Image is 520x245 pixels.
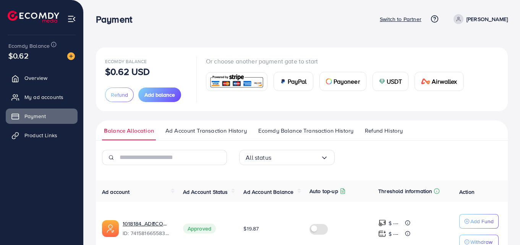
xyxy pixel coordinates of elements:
[8,42,50,50] span: Ecomdy Balance
[105,58,147,65] span: Ecomdy Balance
[319,72,366,91] a: cardPayoneer
[24,74,47,82] span: Overview
[104,127,154,135] span: Balance Allocation
[258,127,353,135] span: Ecomdy Balance Transaction History
[243,188,293,196] span: Ad Account Balance
[6,70,78,86] a: Overview
[6,128,78,143] a: Product Links
[274,72,313,91] a: cardPayPal
[326,78,332,84] img: card
[246,152,271,164] span: All status
[459,214,499,229] button: Add Fund
[239,150,335,165] div: Search for option
[105,67,150,76] p: $0.62 USD
[206,72,267,91] a: card
[415,72,463,91] a: cardAirwallex
[6,89,78,105] a: My ad accounts
[123,220,171,237] div: <span class='underline'>1018184_ADECOM_1726629369576</span></br>7415816655839723537
[373,72,409,91] a: cardUSDT
[432,77,457,86] span: Airwallex
[209,73,265,90] img: card
[183,224,216,234] span: Approved
[280,78,286,84] img: card
[96,14,138,25] h3: Payment
[379,78,385,84] img: card
[183,188,228,196] span: Ad Account Status
[365,127,403,135] span: Refund History
[450,14,508,24] a: [PERSON_NAME]
[24,131,57,139] span: Product Links
[387,77,402,86] span: USDT
[488,211,514,239] iframe: Chat
[467,15,508,24] p: [PERSON_NAME]
[105,88,134,102] button: Refund
[67,52,75,60] img: image
[389,229,398,239] p: $ ---
[165,127,247,135] span: Ad Account Transaction History
[334,77,360,86] span: Payoneer
[243,225,259,232] span: $19.87
[8,50,29,61] span: $0.62
[123,220,171,227] a: 1018184_ADECOM_1726629369576
[24,112,46,120] span: Payment
[288,77,307,86] span: PayPal
[111,91,128,99] span: Refund
[67,15,76,23] img: menu
[138,88,181,102] button: Add balance
[206,57,470,66] p: Or choose another payment gate to start
[123,229,171,237] span: ID: 7415816655839723537
[380,15,421,24] p: Switch to Partner
[389,219,398,228] p: $ ---
[144,91,175,99] span: Add balance
[378,230,386,238] img: top-up amount
[271,152,321,164] input: Search for option
[470,217,494,226] p: Add Fund
[6,109,78,124] a: Payment
[378,187,432,196] p: Threshold information
[24,93,63,101] span: My ad accounts
[8,11,59,23] img: logo
[102,220,119,237] img: ic-ads-acc.e4c84228.svg
[421,78,430,84] img: card
[378,219,386,227] img: top-up amount
[459,188,475,196] span: Action
[102,188,130,196] span: Ad account
[309,187,338,196] p: Auto top-up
